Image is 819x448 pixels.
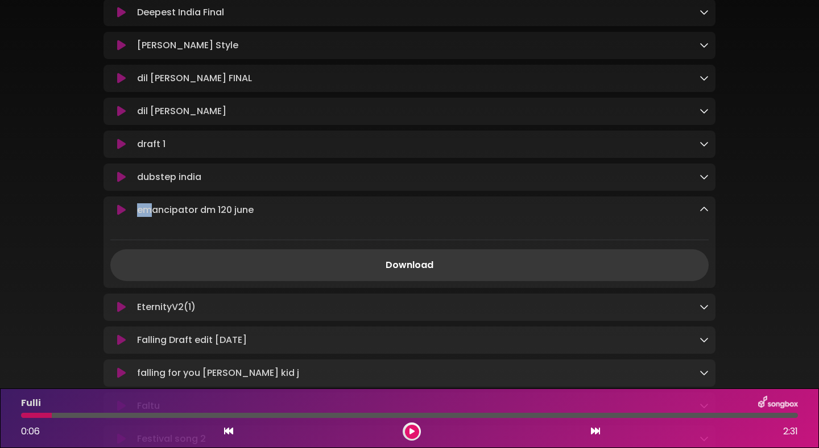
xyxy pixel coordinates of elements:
p: falling for you [PERSON_NAME] kid j [137,366,299,380]
p: emancipator dm 120 june [137,203,254,217]
p: dil [PERSON_NAME] [137,104,226,118]
p: draft 1 [137,137,166,151]
p: [PERSON_NAME] Style [137,39,238,52]
p: EternityV2(1) [137,300,196,314]
img: songbox-logo-white.png [758,396,798,411]
span: 0:06 [21,425,40,438]
p: Falling Draft edit [DATE] [137,333,247,347]
p: dubstep india [137,170,201,184]
p: Deepest India Final [137,6,224,19]
span: 2:31 [783,425,798,438]
p: dil [PERSON_NAME] FINAL [137,72,252,85]
p: Fulli [21,396,41,410]
a: Download [110,249,709,281]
